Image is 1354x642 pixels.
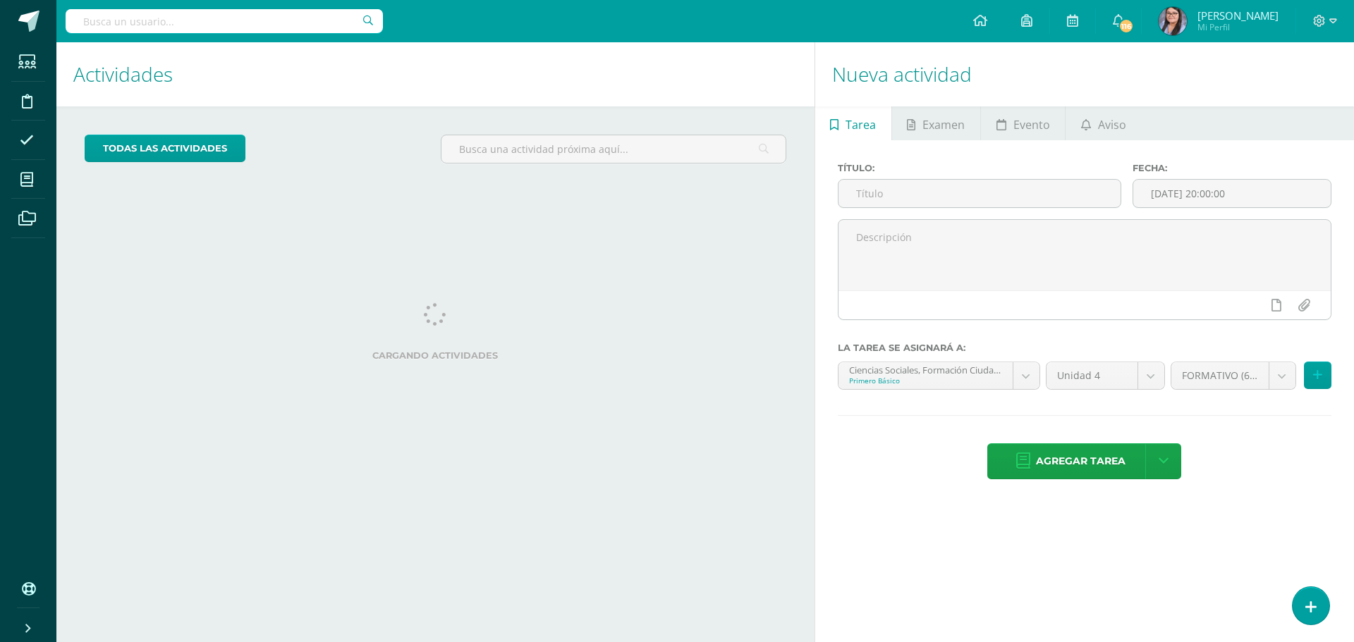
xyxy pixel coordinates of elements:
[1013,108,1050,142] span: Evento
[1036,444,1126,479] span: Agregar tarea
[1171,362,1295,389] a: FORMATIVO (60.0%)
[441,135,785,163] input: Busca una actividad próxima aquí...
[1133,180,1331,207] input: Fecha de entrega
[838,362,1039,389] a: Ciencias Sociales, Formación Ciudadana e Interculturalidad 'A'Primero Básico
[1118,18,1134,34] span: 116
[892,106,980,140] a: Examen
[922,108,965,142] span: Examen
[1182,362,1258,389] span: FORMATIVO (60.0%)
[981,106,1065,140] a: Evento
[1098,108,1126,142] span: Aviso
[73,42,798,106] h1: Actividades
[1047,362,1164,389] a: Unidad 4
[815,106,891,140] a: Tarea
[846,108,876,142] span: Tarea
[838,163,1121,173] label: Título:
[1057,362,1127,389] span: Unidad 4
[66,9,383,33] input: Busca un usuario...
[1197,8,1279,23] span: [PERSON_NAME]
[849,362,1002,376] div: Ciencias Sociales, Formación Ciudadana e Interculturalidad 'A'
[85,350,786,361] label: Cargando actividades
[838,180,1121,207] input: Título
[832,42,1337,106] h1: Nueva actividad
[1197,21,1279,33] span: Mi Perfil
[1133,163,1331,173] label: Fecha:
[1066,106,1141,140] a: Aviso
[838,342,1331,353] label: La tarea se asignará a:
[85,135,245,162] a: todas las Actividades
[849,376,1002,385] div: Primero Básico
[1159,7,1187,35] img: 3701f0f65ae97d53f8a63a338b37df93.png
